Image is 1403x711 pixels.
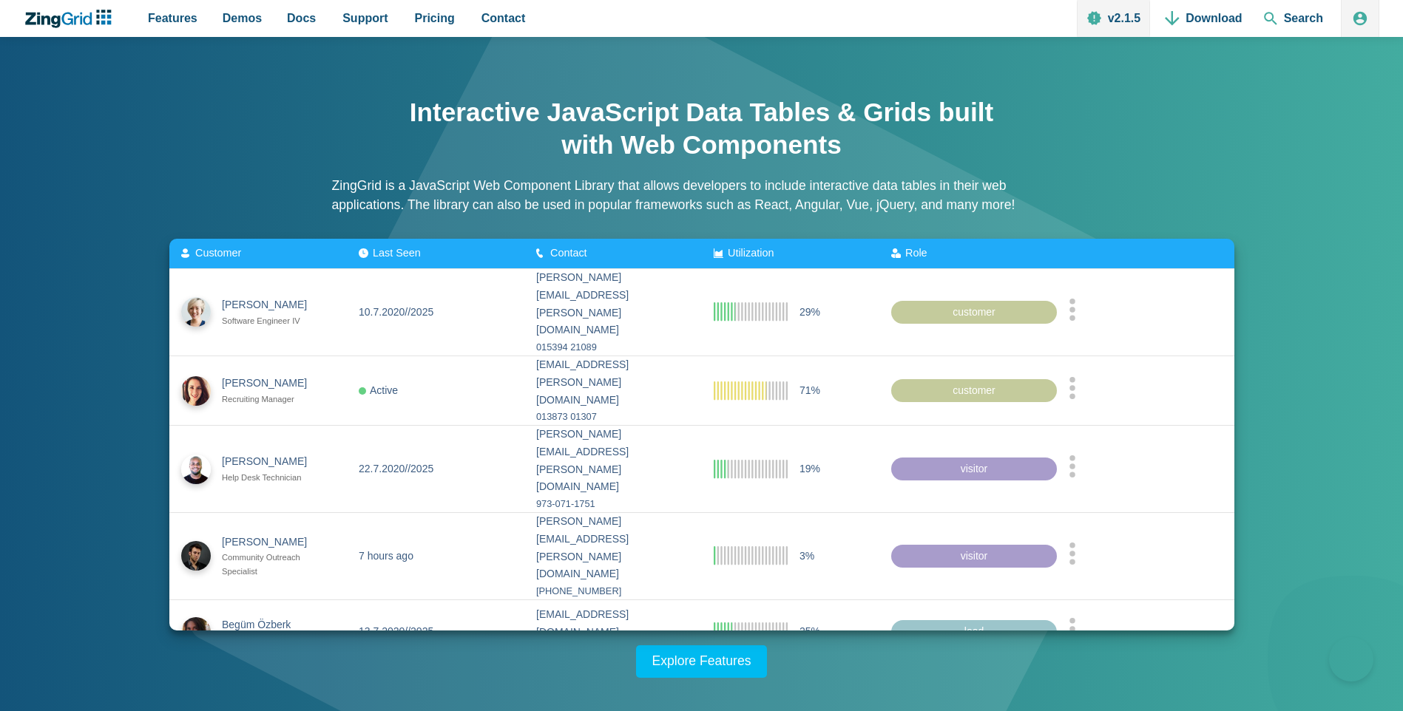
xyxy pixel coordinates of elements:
[406,96,998,161] h1: Interactive JavaScript Data Tables & Grids built with Web Components
[342,8,388,28] span: Support
[223,8,262,28] span: Demos
[359,460,433,477] div: 22.7.2020//2025
[222,314,320,328] div: Software Engineer IV
[536,339,690,355] div: 015394 21089
[359,381,398,399] div: Active
[550,247,587,259] span: Contact
[222,533,320,551] div: [PERSON_NAME]
[222,375,320,392] div: [PERSON_NAME]
[728,247,774,259] span: Utilization
[891,378,1057,402] div: customer
[799,547,814,565] span: 3%
[636,645,768,678] a: Explore Features
[359,547,413,565] div: 7 hours ago
[536,269,690,339] div: [PERSON_NAME][EMAIL_ADDRESS][PERSON_NAME][DOMAIN_NAME]
[905,247,927,259] span: Role
[799,623,820,641] span: 25%
[222,453,320,471] div: [PERSON_NAME]
[24,10,119,28] a: ZingChart Logo. Click to return to the homepage
[481,8,526,28] span: Contact
[536,426,690,496] div: [PERSON_NAME][EMAIL_ADDRESS][PERSON_NAME][DOMAIN_NAME]
[891,457,1057,480] div: visitor
[148,8,197,28] span: Features
[222,392,320,406] div: Recruiting Manager
[536,496,690,512] div: 973-071-1751
[415,8,455,28] span: Pricing
[359,303,433,321] div: 10.7.2020//2025
[891,620,1057,644] div: lead
[536,356,690,409] div: [EMAIL_ADDRESS][PERSON_NAME][DOMAIN_NAME]
[359,623,433,641] div: 13.7.2020//2025
[287,8,316,28] span: Docs
[536,606,690,642] div: [EMAIL_ADDRESS][DOMAIN_NAME]
[222,471,320,485] div: Help Desk Technician
[799,381,820,399] span: 71%
[536,409,690,425] div: 013873 01307
[332,176,1072,215] p: ZingGrid is a JavaScript Web Component Library that allows developers to include interactive data...
[195,247,241,259] span: Customer
[222,551,320,579] div: Community Outreach Specialist
[799,303,820,321] span: 29%
[536,583,690,599] div: [PHONE_NUMBER]
[373,247,421,259] span: Last Seen
[799,460,820,477] span: 19%
[536,513,690,583] div: [PERSON_NAME][EMAIL_ADDRESS][PERSON_NAME][DOMAIN_NAME]
[1329,637,1373,681] iframe: Toggle Customer Support
[891,300,1057,324] div: customer
[222,616,320,633] div: Begüm Özberk
[891,544,1057,568] div: visitor
[222,296,320,314] div: [PERSON_NAME]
